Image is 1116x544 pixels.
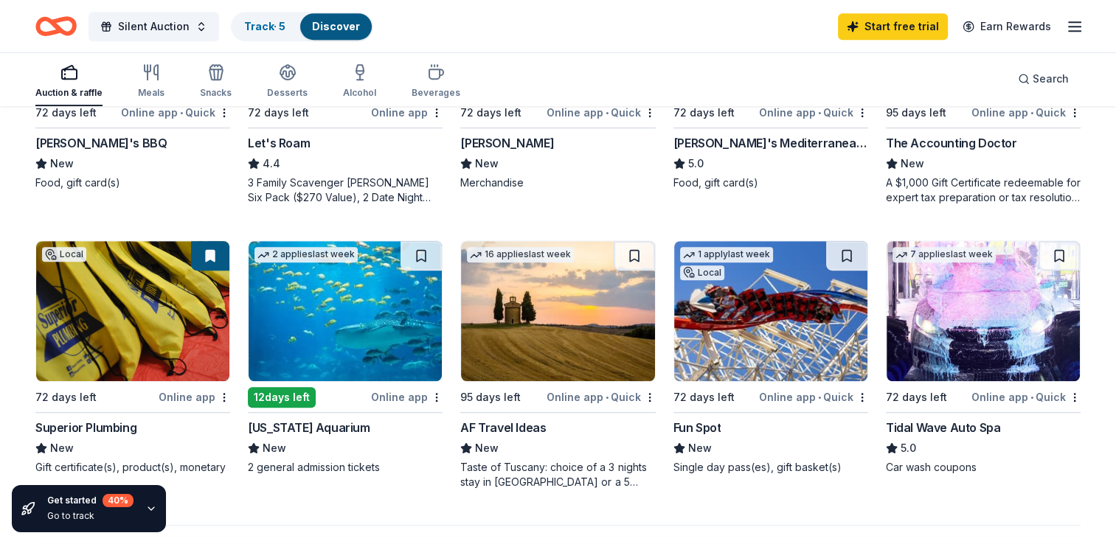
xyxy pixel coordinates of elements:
div: Online app Quick [547,103,656,122]
span: • [1030,391,1033,403]
a: Image for Fun Spot1 applylast weekLocal72 days leftOnline app•QuickFun SpotNewSingle day pass(es)... [673,240,868,475]
a: Image for Tidal Wave Auto Spa7 applieslast week72 days leftOnline app•QuickTidal Wave Auto Spa5.0... [886,240,1081,475]
div: 72 days left [673,104,735,122]
button: Beverages [412,57,460,106]
div: 95 days left [886,104,946,122]
div: 72 days left [248,104,309,122]
div: 72 days left [673,388,735,406]
div: Online app [159,388,230,406]
div: Beverages [412,87,460,99]
button: Meals [138,57,164,106]
button: Auction & raffle [35,57,103,106]
div: 95 days left [460,388,521,406]
span: New [50,439,74,457]
img: Image for Tidal Wave Auto Spa [887,241,1080,381]
div: AF Travel Ideas [460,419,546,436]
span: 5.0 [901,439,916,457]
div: 2 general admission tickets [248,460,443,475]
div: 2 applies last week [254,247,358,262]
div: The Accounting Doctor [886,134,1017,152]
div: Online app Quick [759,388,868,406]
div: A $1,000 Gift Certificate redeemable for expert tax preparation or tax resolution services—recipi... [886,175,1081,205]
button: Search [1006,64,1081,94]
div: Get started [47,494,134,507]
div: 72 days left [35,104,97,122]
div: 3 Family Scavenger [PERSON_NAME] Six Pack ($270 Value), 2 Date Night Scavenger [PERSON_NAME] Two ... [248,175,443,205]
div: Food, gift card(s) [673,175,868,190]
div: Online app Quick [971,388,1081,406]
span: • [818,107,821,119]
img: Image for AF Travel Ideas [461,241,654,381]
a: Track· 5 [244,20,285,32]
span: 5.0 [688,155,704,172]
div: 72 days left [35,388,97,406]
span: New [50,155,74,172]
div: Taste of Tuscany: choice of a 3 nights stay in [GEOGRAPHIC_DATA] or a 5 night stay in [GEOGRAPHIC... [460,460,655,489]
div: 72 days left [886,388,947,406]
div: Food, gift card(s) [35,175,230,190]
span: • [1030,107,1033,119]
div: Meals [138,87,164,99]
div: 40 % [103,494,134,507]
span: • [818,391,821,403]
img: Image for Fun Spot [674,241,867,381]
button: Snacks [200,57,232,106]
a: Image for Superior PlumbingLocal72 days leftOnline appSuperior PlumbingNewGift certificate(s), pr... [35,240,230,475]
div: Go to track [47,510,134,522]
div: Snacks [200,87,232,99]
button: Desserts [267,57,308,106]
span: Search [1033,70,1069,88]
div: 1 apply last week [680,247,773,262]
div: Online app [371,388,443,406]
div: Desserts [267,87,308,99]
div: Alcohol [343,87,376,99]
div: 72 days left [460,104,521,122]
div: Local [42,247,86,262]
div: Online app [371,103,443,122]
span: Silent Auction [118,18,190,35]
span: 4.4 [263,155,280,172]
a: Image for AF Travel Ideas16 applieslast week95 days leftOnline app•QuickAF Travel IdeasNewTaste o... [460,240,655,489]
div: 12 days left [248,387,316,408]
div: Online app Quick [971,103,1081,122]
div: Let's Roam [248,134,310,152]
button: Alcohol [343,57,376,106]
div: [PERSON_NAME] [460,134,554,152]
button: Silent Auction [89,12,219,41]
div: [PERSON_NAME]'s BBQ [35,134,167,152]
div: Online app Quick [759,103,868,122]
div: Online app Quick [547,388,656,406]
div: 16 applies last week [467,247,574,262]
span: New [475,439,499,457]
span: New [475,155,499,172]
div: Gift certificate(s), product(s), monetary [35,460,230,475]
div: Fun Spot [673,419,721,436]
a: Home [35,9,77,43]
div: [PERSON_NAME]'s Mediterranean Cafe [673,134,868,152]
span: New [263,439,286,457]
a: Start free trial [838,13,948,40]
div: Merchandise [460,175,655,190]
span: New [901,155,924,172]
div: Car wash coupons [886,460,1081,475]
span: • [180,107,183,119]
a: Earn Rewards [954,13,1060,40]
a: Image for Georgia Aquarium2 applieslast week12days leftOnline app[US_STATE] AquariumNew2 general ... [248,240,443,475]
img: Image for Superior Plumbing [36,241,229,381]
div: Online app Quick [121,103,230,122]
span: • [606,107,609,119]
img: Image for Georgia Aquarium [249,241,442,381]
div: Single day pass(es), gift basket(s) [673,460,868,475]
span: New [688,439,712,457]
div: Auction & raffle [35,87,103,99]
div: Local [680,265,724,280]
div: 7 applies last week [893,247,996,262]
div: [US_STATE] Aquarium [248,419,370,436]
button: Track· 5Discover [231,12,373,41]
a: Discover [312,20,360,32]
div: Superior Plumbing [35,419,136,436]
div: Tidal Wave Auto Spa [886,419,1000,436]
span: • [606,391,609,403]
